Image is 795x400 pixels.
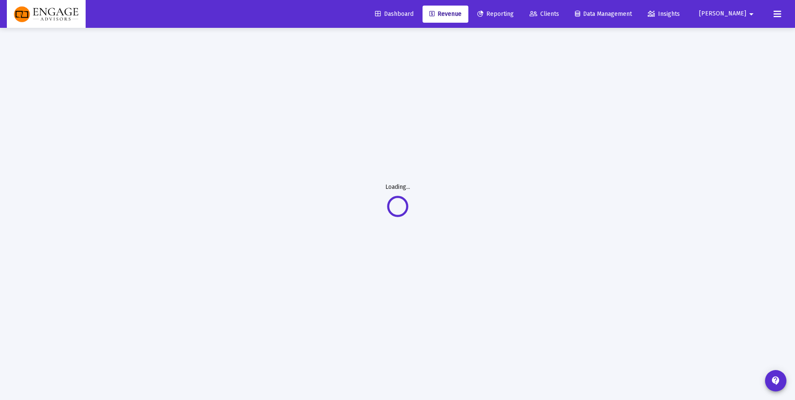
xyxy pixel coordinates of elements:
[746,6,756,23] mat-icon: arrow_drop_down
[648,10,680,18] span: Insights
[470,6,521,23] a: Reporting
[523,6,566,23] a: Clients
[429,10,462,18] span: Revenue
[699,10,746,18] span: [PERSON_NAME]
[641,6,687,23] a: Insights
[477,10,514,18] span: Reporting
[423,6,468,23] a: Revenue
[689,5,767,22] button: [PERSON_NAME]
[568,6,639,23] a: Data Management
[771,376,781,386] mat-icon: contact_support
[530,10,559,18] span: Clients
[375,10,414,18] span: Dashboard
[575,10,632,18] span: Data Management
[13,6,79,23] img: Dashboard
[368,6,420,23] a: Dashboard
